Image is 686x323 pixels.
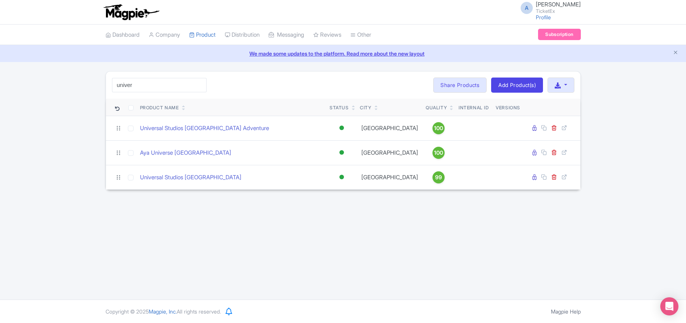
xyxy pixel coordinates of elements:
[536,9,581,14] small: TicketEx
[360,104,371,111] div: City
[269,25,304,45] a: Messaging
[338,147,345,158] div: Active
[660,297,678,315] div: Open Intercom Messenger
[330,104,349,111] div: Status
[102,4,160,20] img: logo-ab69f6fb50320c5b225c76a69d11143b.png
[433,78,487,93] a: Share Products
[426,171,451,183] a: 99
[357,140,423,165] td: [GEOGRAPHIC_DATA]
[140,104,179,111] div: Product Name
[350,25,371,45] a: Other
[521,2,533,14] span: A
[189,25,216,45] a: Product
[434,149,443,157] span: 100
[106,25,140,45] a: Dashboard
[493,99,523,116] th: Versions
[426,147,451,159] a: 100
[426,104,447,111] div: Quality
[357,165,423,189] td: [GEOGRAPHIC_DATA]
[536,14,551,20] a: Profile
[101,307,226,315] div: Copyright © 2025 All rights reserved.
[434,124,443,132] span: 100
[5,50,681,57] a: We made some updates to the platform. Read more about the new layout
[149,308,177,315] span: Magpie, Inc.
[338,172,345,183] div: Active
[112,78,207,92] input: Search product name, city, or interal id
[140,149,231,157] a: Aya Universe [GEOGRAPHIC_DATA]
[538,29,580,40] a: Subscription
[357,116,423,140] td: [GEOGRAPHIC_DATA]
[516,2,581,14] a: A [PERSON_NAME] TicketEx
[140,124,269,133] a: Universal Studios [GEOGRAPHIC_DATA] Adventure
[140,173,241,182] a: Universal Studios [GEOGRAPHIC_DATA]
[426,122,451,134] a: 100
[673,49,678,57] button: Close announcement
[313,25,341,45] a: Reviews
[225,25,260,45] a: Distribution
[491,78,543,93] a: Add Product(s)
[435,173,442,182] span: 99
[536,1,581,8] span: [PERSON_NAME]
[551,308,581,315] a: Magpie Help
[338,123,345,134] div: Active
[149,25,180,45] a: Company
[455,99,493,116] th: Internal ID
